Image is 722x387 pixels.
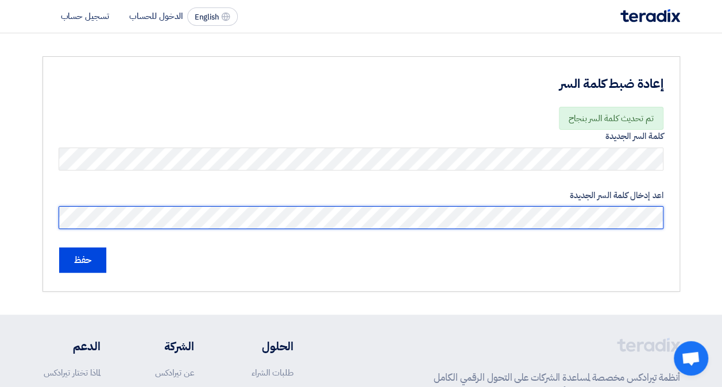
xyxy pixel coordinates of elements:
img: Teradix logo [620,9,680,22]
div: Open chat [674,341,708,376]
li: الدخول للحساب [129,10,183,22]
li: الحلول [229,338,294,355]
a: لماذا تختار تيرادكس [44,366,101,379]
label: اعد إدخال كلمة السر الجديدة [59,189,663,202]
a: طلبات الشراء [252,366,294,379]
h3: إعادة ضبط كلمة السر [331,75,663,93]
li: الشركة [134,338,194,355]
div: تم تحديث كلمة السر بنجاح [559,107,663,130]
input: حفظ [59,247,106,273]
label: كلمة السر الجديدة [59,130,663,143]
button: English [187,7,238,26]
span: English [195,13,219,21]
li: الدعم [43,338,101,355]
li: تسجيل حساب [61,10,109,22]
a: عن تيرادكس [155,366,194,379]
